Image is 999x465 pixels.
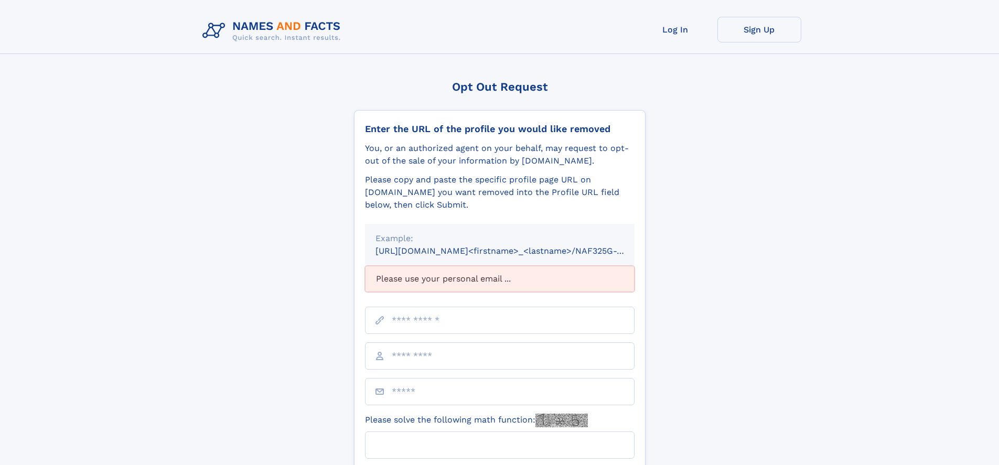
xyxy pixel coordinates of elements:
img: Logo Names and Facts [198,17,349,45]
a: Log In [633,17,717,42]
div: Enter the URL of the profile you would like removed [365,123,635,135]
div: You, or an authorized agent on your behalf, may request to opt-out of the sale of your informatio... [365,142,635,167]
a: Sign Up [717,17,801,42]
div: Example: [375,232,624,245]
div: Opt Out Request [354,80,646,93]
label: Please solve the following math function: [365,414,588,427]
div: Please copy and paste the specific profile page URL on [DOMAIN_NAME] you want removed into the Pr... [365,174,635,211]
div: Please use your personal email ... [365,266,635,292]
small: [URL][DOMAIN_NAME]<firstname>_<lastname>/NAF325G-xxxxxxxx [375,246,654,256]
